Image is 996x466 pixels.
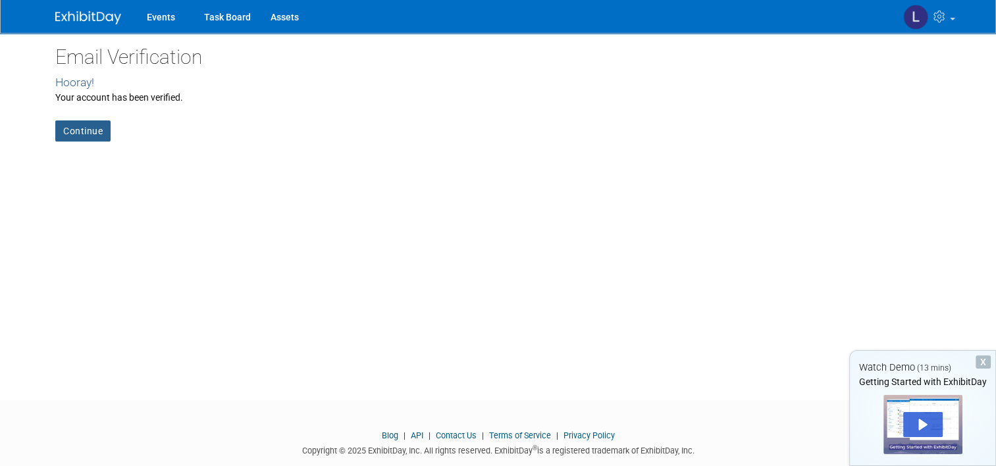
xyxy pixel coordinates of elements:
span: | [479,430,487,440]
span: | [400,430,409,440]
span: | [553,430,562,440]
div: Play [903,412,943,437]
a: API [411,430,423,440]
div: Hooray! [55,74,941,91]
span: | [425,430,434,440]
a: Blog [382,430,398,440]
h2: Email Verification [55,46,941,68]
div: Dismiss [976,355,991,369]
a: Contact Us [436,430,477,440]
a: Continue [55,120,111,142]
div: Watch Demo [850,361,995,375]
img: ExhibitDay [55,11,121,24]
a: Privacy Policy [564,430,615,440]
sup: ® [533,444,537,452]
div: Getting Started with ExhibitDay [850,375,995,388]
img: Lindsey Englund [903,5,928,30]
span: (13 mins) [917,363,951,373]
div: Your account has been verified. [55,91,941,104]
a: Terms of Service [489,430,551,440]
